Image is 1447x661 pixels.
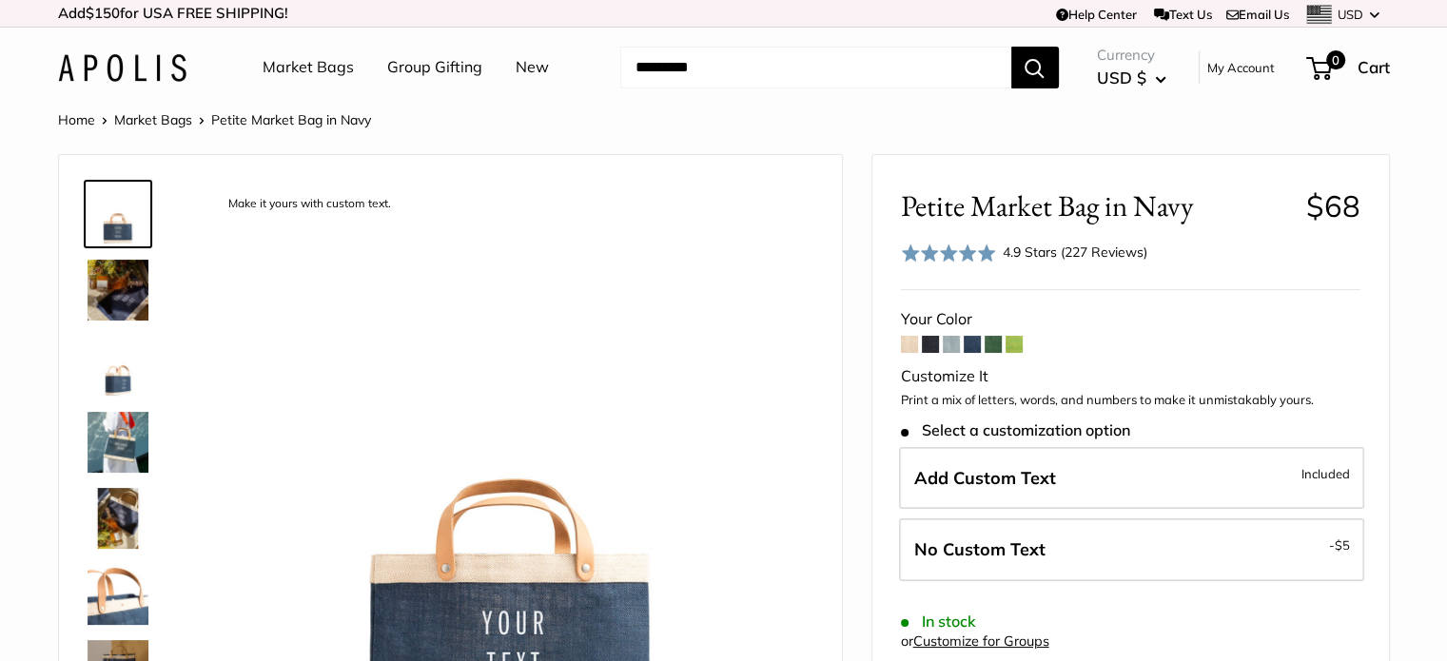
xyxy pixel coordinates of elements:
div: Your Color [901,305,1360,334]
a: New [516,53,549,82]
div: or [901,629,1049,654]
a: Market Bags [263,53,354,82]
div: Customize It [901,362,1360,391]
a: Email Us [1226,7,1289,22]
label: Add Custom Text [899,447,1364,510]
a: description_Make it yours with custom text. [84,180,152,248]
img: description_Super soft and durable leather handles. [88,564,148,625]
img: Petite Market Bag in Navy [88,260,148,321]
a: Market Bags [114,111,192,128]
span: Cart [1358,57,1390,77]
a: Help Center [1056,7,1137,22]
a: Petite Market Bag in Navy [84,484,152,553]
button: USD $ [1097,63,1166,93]
img: Apolis [58,54,186,82]
img: description_Make it yours with custom text. [88,184,148,244]
span: $150 [86,4,120,22]
div: Make it yours with custom text. [219,191,401,217]
a: Text Us [1154,7,1212,22]
a: Customize for Groups [913,632,1049,650]
span: - [1329,534,1350,556]
img: Petite Market Bag in Navy [88,488,148,549]
span: No Custom Text [914,538,1046,560]
p: Print a mix of letters, words, and numbers to make it unmistakably yours. [901,391,1360,410]
span: Add Custom Text [914,467,1056,489]
a: Group Gifting [387,53,482,82]
button: Search [1011,47,1059,88]
span: Petite Market Bag in Navy [211,111,371,128]
span: Included [1301,462,1350,485]
label: Leave Blank [899,518,1364,581]
span: Currency [1097,42,1166,68]
input: Search... [620,47,1011,88]
span: In stock [901,612,976,631]
a: Petite Market Bag in Navy [84,408,152,476]
a: My Account [1207,56,1275,79]
span: $5 [1335,537,1350,553]
span: Petite Market Bag in Navy [901,188,1292,224]
span: 0 [1325,50,1344,69]
a: description_Super soft and durable leather handles. [84,560,152,629]
nav: Breadcrumb [58,107,371,132]
span: $68 [1306,187,1360,224]
a: Petite Market Bag in Navy [84,332,152,400]
a: Petite Market Bag in Navy [84,256,152,324]
span: USD [1338,7,1363,22]
a: 0 Cart [1308,52,1390,83]
div: 4.9 Stars (227 Reviews) [1003,242,1147,262]
div: 4.9 Stars (227 Reviews) [901,239,1148,266]
a: Home [58,111,95,128]
img: Petite Market Bag in Navy [88,336,148,397]
span: Select a customization option [901,421,1130,439]
img: Petite Market Bag in Navy [88,412,148,473]
span: USD $ [1097,68,1146,87]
